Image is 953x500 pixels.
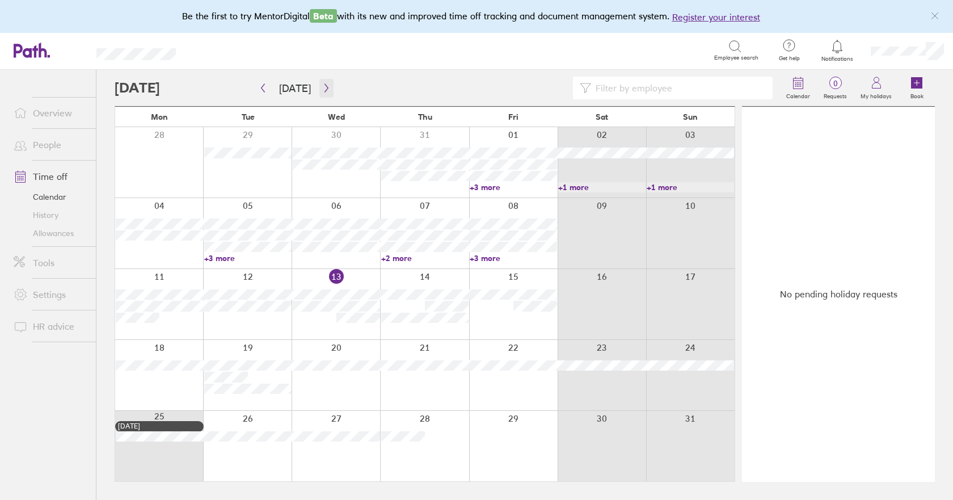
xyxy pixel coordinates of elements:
[310,9,337,23] span: Beta
[151,112,168,121] span: Mon
[714,54,758,61] span: Employee search
[242,112,255,121] span: Tue
[742,107,935,482] div: No pending holiday requests
[683,112,698,121] span: Sun
[672,10,760,24] button: Register your interest
[381,253,469,263] a: +2 more
[5,206,96,224] a: History
[819,56,856,62] span: Notifications
[5,165,96,188] a: Time off
[508,112,518,121] span: Fri
[899,70,935,106] a: Book
[470,253,557,263] a: +3 more
[206,45,235,55] div: Search
[118,422,201,430] div: [DATE]
[647,182,734,192] a: +1 more
[5,133,96,156] a: People
[5,102,96,124] a: Overview
[819,39,856,62] a: Notifications
[817,70,854,106] a: 0Requests
[854,90,899,100] label: My holidays
[771,55,808,62] span: Get help
[470,182,557,192] a: +3 more
[591,77,766,99] input: Filter by employee
[270,79,320,98] button: [DATE]
[5,251,96,274] a: Tools
[328,112,345,121] span: Wed
[817,90,854,100] label: Requests
[779,70,817,106] a: Calendar
[817,79,854,88] span: 0
[5,188,96,206] a: Calendar
[204,253,292,263] a: +3 more
[596,112,608,121] span: Sat
[5,224,96,242] a: Allowances
[418,112,432,121] span: Thu
[5,315,96,338] a: HR advice
[904,90,930,100] label: Book
[182,9,771,24] div: Be the first to try MentorDigital with its new and improved time off tracking and document manage...
[558,182,646,192] a: +1 more
[854,70,899,106] a: My holidays
[779,90,817,100] label: Calendar
[5,283,96,306] a: Settings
